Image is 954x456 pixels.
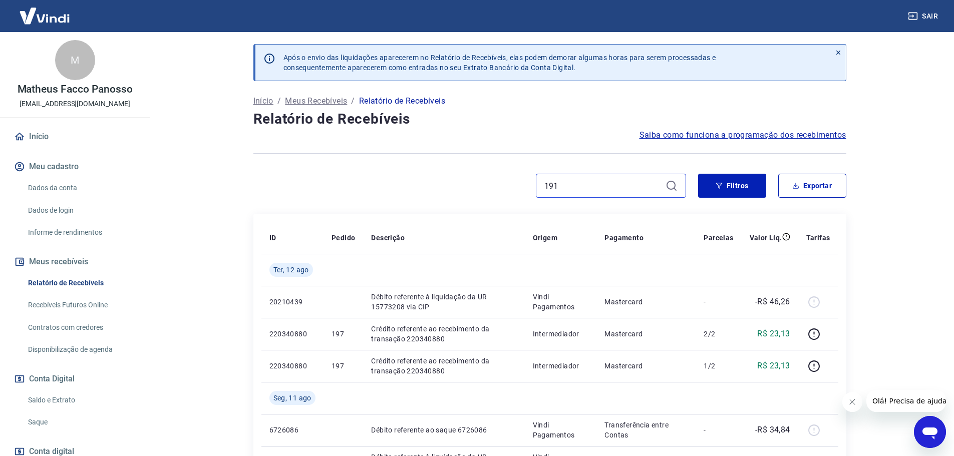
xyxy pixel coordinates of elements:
button: Sair [906,7,942,26]
p: Mastercard [604,361,688,371]
span: Olá! Precisa de ajuda? [6,7,84,15]
p: -R$ 46,26 [755,296,790,308]
p: / [351,95,355,107]
div: M [55,40,95,80]
button: Meus recebíveis [12,251,138,273]
p: 6726086 [269,425,315,435]
button: Conta Digital [12,368,138,390]
p: Valor Líq. [750,233,782,243]
p: Débito referente ao saque 6726086 [371,425,516,435]
p: 1/2 [704,361,733,371]
p: 220340880 [269,361,315,371]
a: Dados de login [24,200,138,221]
a: Saldo e Extrato [24,390,138,410]
a: Meus Recebíveis [285,95,347,107]
p: -R$ 34,84 [755,424,790,436]
p: - [704,425,733,435]
input: Busque pelo número do pedido [544,178,662,193]
p: Descrição [371,233,405,243]
p: Mastercard [604,329,688,339]
p: Intermediador [533,361,589,371]
p: ID [269,233,276,243]
p: 20210439 [269,297,315,307]
p: Débito referente à liquidação da UR 15773208 via CIP [371,292,516,312]
h4: Relatório de Recebíveis [253,109,846,129]
a: Início [253,95,273,107]
p: Mastercard [604,297,688,307]
a: Recebíveis Futuros Online [24,295,138,315]
a: Contratos com credores [24,317,138,338]
a: Relatório de Recebíveis [24,273,138,293]
span: Seg, 11 ago [273,393,311,403]
a: Saque [24,412,138,432]
button: Exportar [778,174,846,198]
p: - [704,297,733,307]
p: Tarifas [806,233,830,243]
p: Intermediador [533,329,589,339]
a: Disponibilização de agenda [24,339,138,360]
p: Relatório de Recebíveis [359,95,445,107]
p: Pagamento [604,233,644,243]
p: 220340880 [269,329,315,339]
p: R$ 23,13 [757,360,790,372]
p: Vindi Pagamentos [533,292,589,312]
a: Dados da conta [24,178,138,198]
p: 2/2 [704,329,733,339]
img: Vindi [12,1,77,31]
iframe: Mensagem da empresa [866,390,946,412]
iframe: Botão para abrir a janela de mensagens [914,416,946,448]
p: Pedido [332,233,355,243]
iframe: Fechar mensagem [842,392,862,412]
span: Ter, 12 ago [273,265,309,275]
p: Transferência entre Contas [604,420,688,440]
p: Crédito referente ao recebimento da transação 220340880 [371,324,516,344]
p: Matheus Facco Panosso [18,84,133,95]
p: Parcelas [704,233,733,243]
button: Meu cadastro [12,156,138,178]
p: Origem [533,233,557,243]
p: Vindi Pagamentos [533,420,589,440]
a: Início [12,126,138,148]
a: Informe de rendimentos [24,222,138,243]
p: R$ 23,13 [757,328,790,340]
p: / [277,95,281,107]
a: Saiba como funciona a programação dos recebimentos [640,129,846,141]
p: Após o envio das liquidações aparecerem no Relatório de Recebíveis, elas podem demorar algumas ho... [283,53,716,73]
button: Filtros [698,174,766,198]
p: Crédito referente ao recebimento da transação 220340880 [371,356,516,376]
p: 197 [332,329,355,339]
p: 197 [332,361,355,371]
p: [EMAIL_ADDRESS][DOMAIN_NAME] [20,99,130,109]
